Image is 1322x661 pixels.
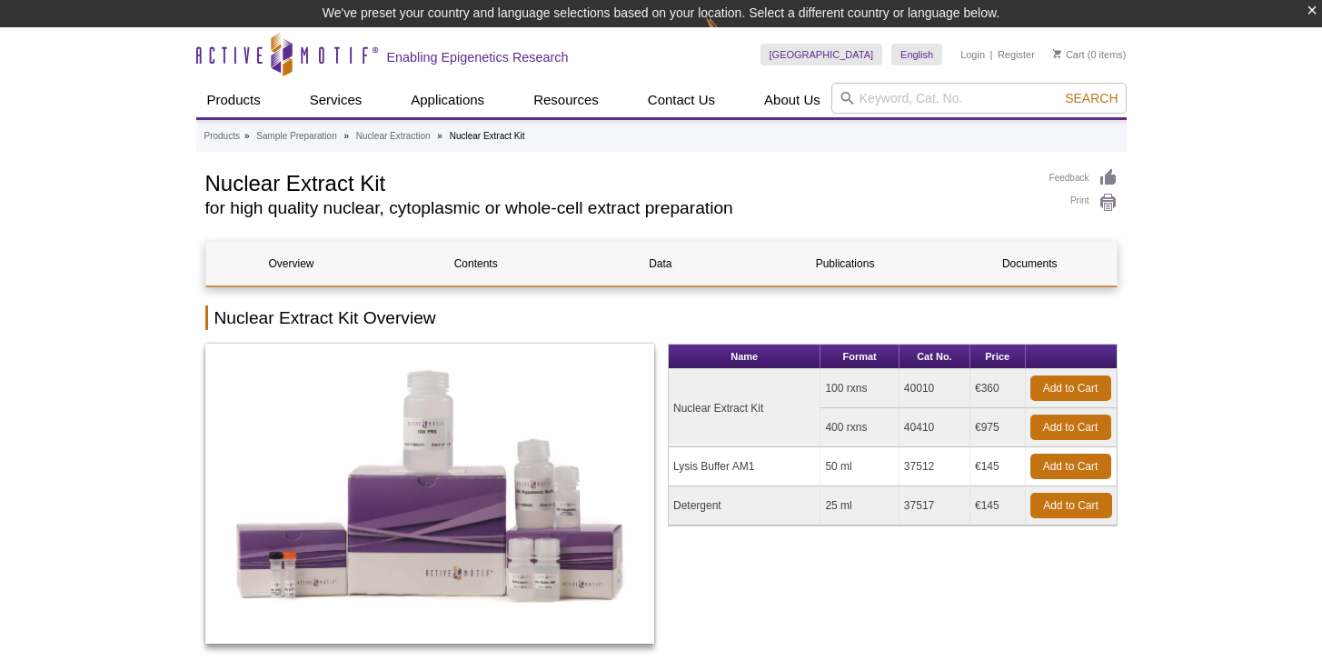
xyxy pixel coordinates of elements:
a: Services [299,83,373,117]
a: Cart [1053,48,1085,61]
li: » [343,131,349,141]
a: Contact Us [637,83,726,117]
td: €975 [970,408,1026,447]
a: Print [1049,193,1118,213]
li: Nuclear Extract Kit [450,131,525,141]
a: Add to Cart [1030,376,1111,401]
td: €145 [970,486,1026,526]
a: Resources [522,83,610,117]
td: 37512 [900,447,970,486]
a: Feedback [1049,168,1118,188]
td: €145 [970,447,1026,486]
a: [GEOGRAPHIC_DATA] [760,44,883,65]
a: Contents [391,242,562,285]
h2: Enabling Epigenetics Research [387,49,569,65]
a: Products [196,83,272,117]
td: 50 ml [820,447,899,486]
td: 40010 [900,369,970,408]
a: Overview [206,242,377,285]
input: Keyword, Cat. No. [831,83,1127,114]
img: Nuclear Extract Kit [205,344,655,644]
img: Change Here [705,14,753,56]
td: 37517 [900,486,970,526]
a: About Us [753,83,831,117]
a: English [891,44,942,65]
a: Add to Cart [1030,454,1111,479]
a: Applications [400,83,495,117]
a: Publications [760,242,930,285]
a: Login [960,48,985,61]
th: Price [970,345,1026,369]
li: | [990,44,993,65]
a: Documents [944,242,1115,285]
td: 100 rxns [820,369,899,408]
th: Name [669,345,820,369]
h2: for high quality nuclear, cytoplasmic or whole-cell extract preparation [205,200,1031,216]
a: Register [998,48,1035,61]
li: » [437,131,442,141]
th: Format [820,345,899,369]
td: 40410 [900,408,970,447]
td: 400 rxns [820,408,899,447]
img: Your Cart [1053,49,1061,58]
td: €360 [970,369,1026,408]
td: Lysis Buffer AM1 [669,447,820,486]
td: Nuclear Extract Kit [669,369,820,447]
td: 25 ml [820,486,899,526]
a: Add to Cart [1030,493,1112,518]
a: Sample Preparation [256,128,336,145]
li: » [244,131,250,141]
th: Cat No. [900,345,970,369]
h2: Nuclear Extract Kit Overview [205,305,1118,330]
a: Nuclear Extraction [356,128,431,145]
a: Data [575,242,746,285]
span: Search [1065,91,1118,105]
button: Search [1059,90,1123,106]
td: Detergent [669,486,820,526]
h1: Nuclear Extract Kit [205,168,1031,195]
a: Products [204,128,240,145]
a: Add to Cart [1030,415,1111,440]
li: (0 items) [1053,44,1127,65]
